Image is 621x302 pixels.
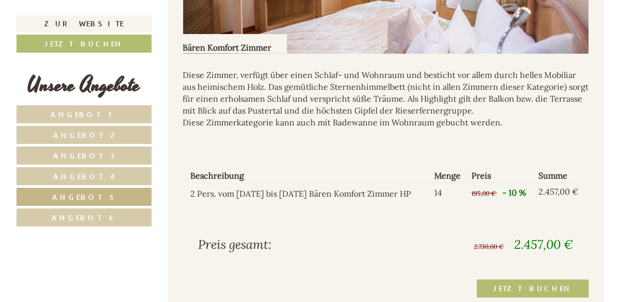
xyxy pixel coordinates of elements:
span: Angebot 2 [54,130,115,140]
th: Preis [467,168,534,184]
a: Zur Website [17,15,152,32]
th: Summe [534,168,581,184]
td: 14 [430,184,467,202]
span: Angebot 4 [53,171,115,181]
span: Angebot 6 [52,213,117,222]
span: 2.730,00 € [475,243,504,251]
a: Jetzt buchen [477,280,589,298]
span: 2.457,00 € [515,237,574,253]
a: Jetzt buchen [17,35,152,53]
th: Menge [430,168,467,184]
span: Angebot 3 [53,151,115,161]
td: 2 Pers. vom [DATE] bis [DATE] Bären Komfort Zimmer HP [191,184,431,202]
span: Angebot 1 [51,109,118,119]
span: 195,00 € [471,189,496,197]
div: Preis gesamt: [191,236,386,254]
span: - 10 % [502,187,526,198]
span: Angebot 5 [52,192,116,202]
div: Bären Komfort Zimmer [183,34,287,54]
th: Beschreibung [191,168,431,184]
div: Unsere Angebote [17,71,152,100]
div: Diese Zimmer, verfügt über einen Schlaf- und Wohnraum und besticht vor allem durch helles Mobilia... [183,54,590,144]
td: 2.457,00 € [534,184,581,202]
